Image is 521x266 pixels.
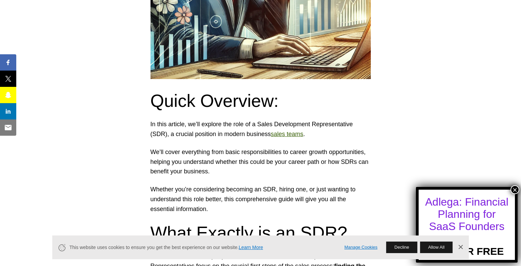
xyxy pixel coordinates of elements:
span: This website uses cookies to ensure you get the best experience on our website. [69,244,335,251]
svg: Cookie Icon [58,243,66,252]
a: Manage Cookies [344,244,378,251]
a: Dismiss Banner [455,242,465,252]
div: Adlega: Financial Planning for SaaS Founders [425,196,509,232]
a: Learn More [239,245,263,250]
p: Whether you’re considering becoming an SDR, hiring one, or just wanting to understand this role b... [151,185,371,214]
a: TRY FOR FREE [430,234,504,257]
p: In this article, we’ll explore the role of a Sales Development Representative (SDR), a crucial po... [151,119,371,139]
button: Allow All [420,242,453,253]
h2: Quick Overview: [151,90,371,111]
button: Close [510,185,519,194]
h2: What Exactly is an SDR? [151,222,371,243]
a: sales teams [271,131,303,137]
p: We’ll cover everything from basic responsibilities to career growth opportunities, helping you un... [151,147,371,176]
button: Decline [386,242,417,253]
